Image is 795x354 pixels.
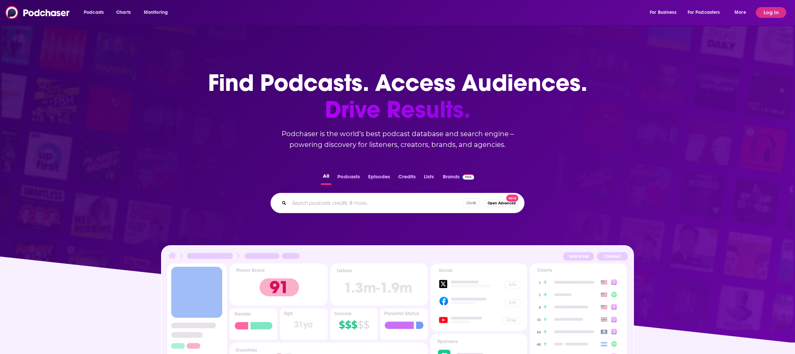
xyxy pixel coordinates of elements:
span: Ctrl K [463,198,479,208]
button: open menu [645,7,685,18]
img: Podchaser Pro [462,174,474,180]
img: Podcast Insights Parental Status [380,308,428,340]
img: Podcast Insights Gender [230,308,277,340]
button: Credits [396,172,418,185]
button: open menu [139,7,177,18]
button: Lists [422,172,436,185]
img: Podcast Insights Age [280,308,328,340]
h2: Podchaser is the world’s best podcast database and search engine – powering discovery for listene... [262,128,533,150]
span: Drive Results. [208,96,587,123]
span: New [506,195,518,202]
span: For Podcasters [688,8,720,17]
button: open menu [79,7,112,18]
a: Charts [112,7,135,18]
span: Charts [116,8,131,17]
span: Podcasts [84,8,104,17]
span: Monitoring [144,8,168,17]
button: open menu [730,7,754,18]
button: Open AdvancedNew [485,199,519,207]
img: Podchaser - Follow, Share and Rate Podcasts [5,6,70,19]
button: Podcasts [335,172,362,185]
img: Podcast Socials [431,263,527,331]
button: All [321,172,331,185]
button: Episodes [366,172,392,185]
div: Search podcasts, credits, & more... [271,193,524,213]
input: Search podcasts, credits, & more... [289,198,463,208]
button: Log In [756,7,786,18]
span: For Business [650,8,676,17]
a: BrandsPodchaser Pro [443,172,474,185]
img: Podcast Insights Income [330,308,378,340]
span: Open Advanced [488,201,516,205]
button: open menu [683,7,730,18]
h1: Find Podcasts. Access Audiences. [208,70,587,123]
img: Podcast Insights Power score [230,263,327,306]
img: Podcast Insights Header [167,251,628,263]
img: Podcast Insights Listens [330,263,428,306]
span: More [735,8,746,17]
